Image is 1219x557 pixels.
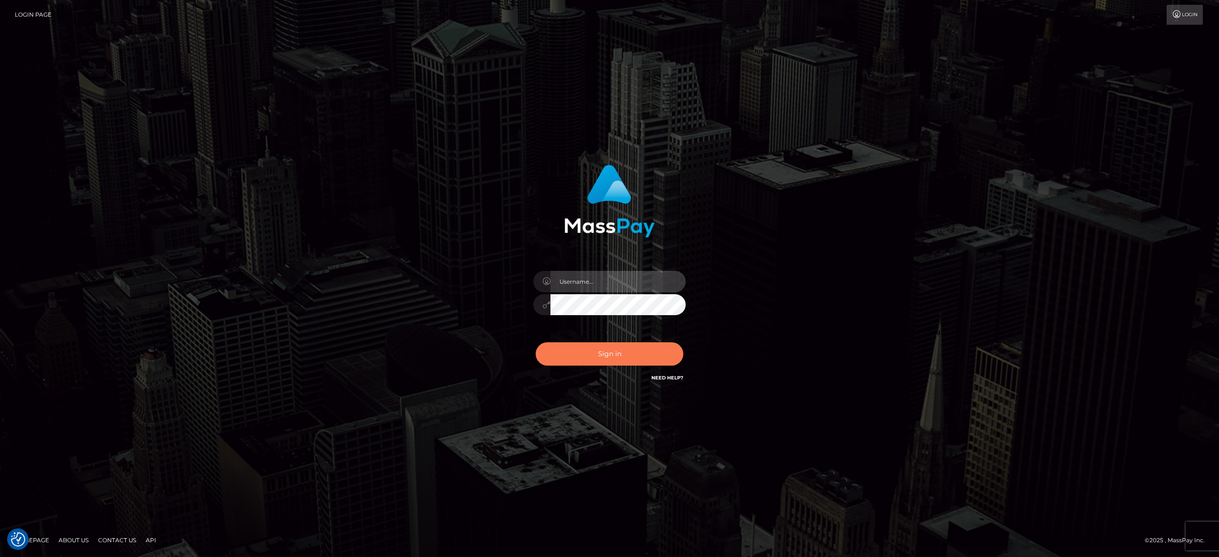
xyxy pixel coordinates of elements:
img: MassPay Login [564,165,655,238]
a: Login Page [15,5,51,25]
img: Revisit consent button [11,532,25,547]
button: Consent Preferences [11,532,25,547]
div: © 2025 , MassPay Inc. [1145,535,1212,546]
a: Contact Us [94,533,140,547]
a: Homepage [10,533,53,547]
a: Login [1167,5,1203,25]
button: Sign in [536,342,683,366]
a: Need Help? [651,375,683,381]
input: Username... [550,271,686,292]
a: About Us [55,533,92,547]
a: API [142,533,160,547]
